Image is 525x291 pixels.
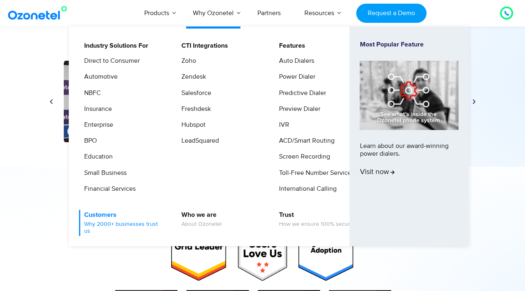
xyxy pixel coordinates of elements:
[176,120,207,130] a: Hubspot
[360,41,459,232] a: Most Popular FeatureLearn about our award-winning power dialers.Visit now
[274,184,338,194] a: International Calling
[274,152,331,162] a: Screen Recording
[274,120,290,130] a: IVR
[274,56,315,66] a: Auto Dialers
[356,4,426,23] a: Request a Demo
[79,210,166,236] a: CustomersWhy 2000+ businesses trust us
[274,104,322,114] a: Preview Dialer
[79,88,102,98] a: NBFC
[176,41,229,51] a: CTI Integrations
[79,168,128,178] a: Small Business
[176,72,207,82] a: Zendesk
[360,61,459,130] img: phone-system-min.jpg
[79,104,113,114] a: Insurance
[176,104,212,114] a: Freshdesk
[279,221,356,228] span: How we ensure 100% security
[274,88,327,98] a: Predictive Dialer
[79,152,114,162] a: Education
[79,41,150,51] a: Industry Solutions For
[176,88,212,98] a: Salesforce
[79,56,141,66] a: Direct to Consumer
[64,59,180,143] div: 5 / 6
[79,72,119,82] a: Automotive
[176,136,220,146] a: LeadSquared
[274,72,317,82] a: Power Dialer
[48,98,54,104] div: Previous slide
[44,33,481,40] div: Here’s what they have to say.
[471,98,477,104] div: Next slide
[176,210,223,229] a: Who we areAbout Ozonetel
[274,136,336,146] a: ACD/Smart Routing
[274,41,306,51] a: Features
[44,187,481,201] div: Global Leader in Customer Experience
[274,210,357,229] a: TrustHow we ensure 100% security
[79,136,98,146] a: BPO
[274,168,355,178] a: Toll-Free Number Services
[176,56,197,66] a: Zoho
[79,120,114,130] a: Enterprise
[79,184,137,194] a: Financial Services
[84,221,165,235] span: Why 2000+ businesses trust us
[360,168,395,177] span: Visit now
[64,59,180,143] a: rivem
[181,221,221,228] span: About Ozonetel
[44,61,481,142] div: Slides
